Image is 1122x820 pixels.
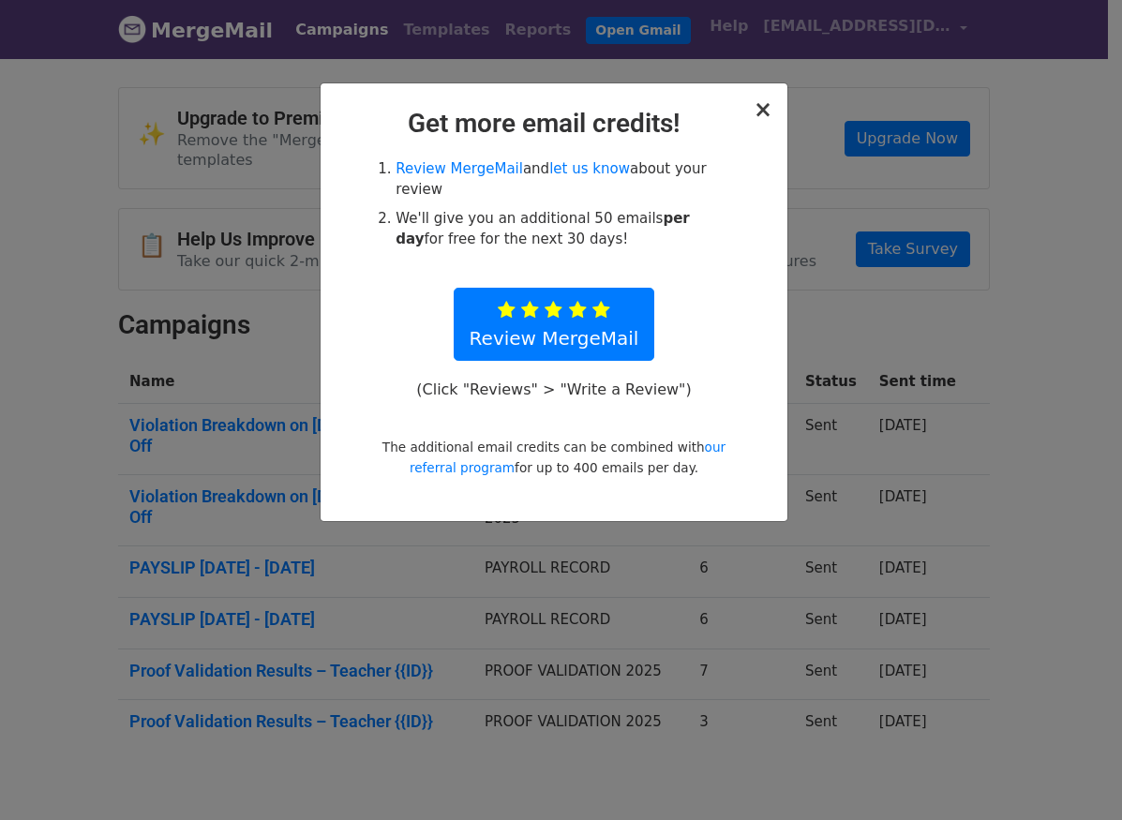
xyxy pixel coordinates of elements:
[396,158,733,201] li: and about your review
[407,380,701,399] p: (Click "Reviews" > "Write a Review")
[549,160,630,177] a: let us know
[396,208,733,250] li: We'll give you an additional 50 emails for free for the next 30 days!
[754,98,772,121] button: Close
[396,160,523,177] a: Review MergeMail
[454,288,655,361] a: Review MergeMail
[410,440,726,475] a: our referral program
[336,108,772,140] h2: Get more email credits!
[382,440,726,475] small: The additional email credits can be combined with for up to 400 emails per day.
[396,210,689,248] strong: per day
[754,97,772,123] span: ×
